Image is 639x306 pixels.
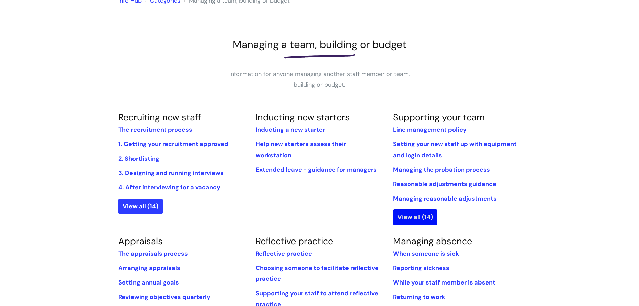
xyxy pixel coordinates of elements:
[256,264,379,283] a: Choosing someone to facilitate reflective practice
[393,250,459,258] a: When someone is sick
[118,155,159,163] a: 2. Shortlisting
[118,38,521,51] h1: Managing a team, building or budget
[118,169,224,177] a: 3. Designing and running interviews
[118,140,228,148] a: 1. Getting your recruitment approved
[256,126,325,134] a: Inducting a new starter
[393,235,472,247] a: Managing absence
[118,264,180,272] a: Arranging appraisals
[393,264,449,272] a: Reporting sickness
[393,140,517,159] a: Setting your new staff up with equipment and login details
[118,278,179,287] a: Setting annual goals
[256,111,350,123] a: Inducting new starters
[256,140,346,159] a: Help new starters assess their workstation
[393,180,496,188] a: Reasonable adjustments guidance
[393,278,495,287] a: While‌ ‌your‌ ‌staff‌ ‌member‌ ‌is‌ ‌absent‌
[393,293,445,301] a: Returning to work
[118,126,192,134] a: The recruitment process
[118,199,163,214] a: View all (14)
[256,250,312,258] a: Reflective practice
[393,166,490,174] a: Managing the probation process
[393,209,437,225] a: View all (14)
[118,250,188,258] a: The appraisals process
[118,183,220,191] a: 4. After interviewing for a vacancy
[118,111,201,123] a: Recruiting new staff
[393,126,467,134] a: Line management policy
[219,69,420,90] p: Information for anyone managing another staff member or team, building or budget.
[118,293,210,301] a: Reviewing objectives quarterly
[118,235,163,247] a: Appraisals
[256,166,377,174] a: Extended leave - guidance for managers
[393,111,485,123] a: Supporting your team
[393,194,497,203] a: Managing reasonable adjustments
[256,235,333,247] a: Reflective practice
